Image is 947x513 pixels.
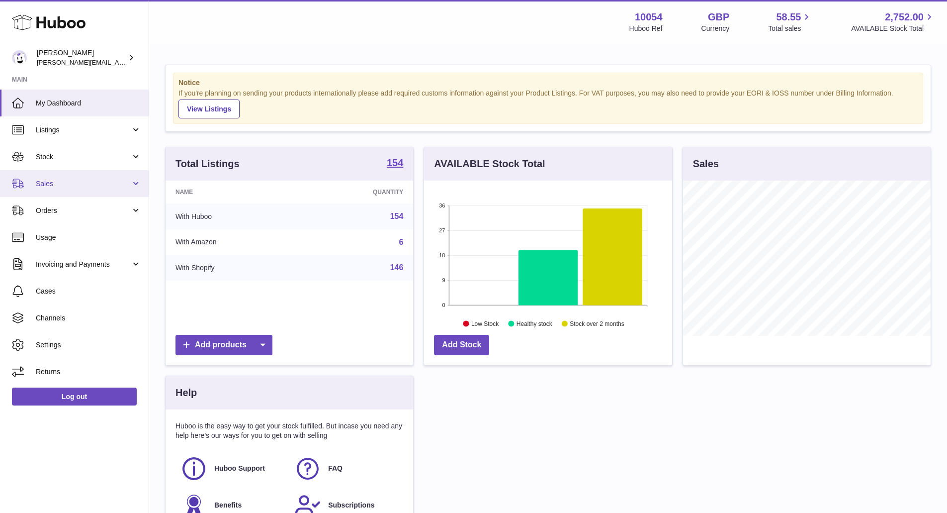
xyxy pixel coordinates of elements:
[708,10,729,24] strong: GBP
[12,50,27,65] img: luz@capsuline.com
[180,455,284,482] a: Huboo Support
[387,158,403,168] strong: 154
[442,302,445,308] text: 0
[442,277,445,283] text: 9
[399,238,403,246] a: 6
[36,340,141,350] span: Settings
[301,181,414,204] th: Quantity
[851,24,935,33] span: AVAILABLE Stock Total
[36,233,141,242] span: Usage
[434,157,545,171] h3: AVAILABLE Stock Total
[214,464,265,473] span: Huboo Support
[166,255,301,281] td: With Shopify
[629,24,663,33] div: Huboo Ref
[214,501,242,510] span: Benefits
[439,227,445,233] text: 27
[390,263,404,272] a: 146
[570,320,624,327] text: Stock over 2 months
[12,388,137,406] a: Log out
[768,10,812,33] a: 58.55 Total sales
[166,181,301,204] th: Name
[439,203,445,208] text: 36
[36,260,131,269] span: Invoicing and Payments
[434,335,489,355] a: Add Stock
[36,179,131,189] span: Sales
[439,252,445,258] text: 18
[36,313,141,323] span: Channels
[175,335,272,355] a: Add products
[175,157,240,171] h3: Total Listings
[635,10,663,24] strong: 10054
[768,24,812,33] span: Total sales
[693,157,719,171] h3: Sales
[328,501,374,510] span: Subscriptions
[36,99,141,108] span: My Dashboard
[166,229,301,255] td: With Amazon
[36,367,141,377] span: Returns
[175,386,197,400] h3: Help
[851,10,935,33] a: 2,752.00 AVAILABLE Stock Total
[36,206,131,215] span: Orders
[175,421,403,440] p: Huboo is the easy way to get your stock fulfilled. But incase you need any help here's our ways f...
[885,10,924,24] span: 2,752.00
[328,464,343,473] span: FAQ
[37,48,126,67] div: [PERSON_NAME]
[37,58,199,66] span: [PERSON_NAME][EMAIL_ADDRESS][DOMAIN_NAME]
[294,455,398,482] a: FAQ
[178,78,918,88] strong: Notice
[517,320,553,327] text: Healthy stock
[390,212,404,220] a: 154
[36,125,131,135] span: Listings
[471,320,499,327] text: Low Stock
[178,100,240,118] a: View Listings
[36,287,141,296] span: Cases
[166,204,301,229] td: With Huboo
[776,10,801,24] span: 58.55
[178,89,918,118] div: If you're planning on sending your products internationally please add required customs informati...
[387,158,403,170] a: 154
[701,24,730,33] div: Currency
[36,152,131,162] span: Stock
